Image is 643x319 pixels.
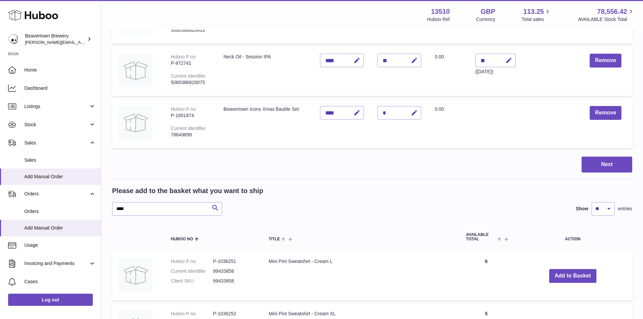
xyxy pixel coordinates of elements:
[24,191,89,197] span: Orders
[24,103,89,110] span: Listings
[475,69,516,75] div: ([DATE])
[435,54,444,59] span: 0.00
[24,122,89,128] span: Stock
[213,311,255,317] dd: P-1036252
[25,39,135,45] span: [PERSON_NAME][EMAIL_ADDRESS][DOMAIN_NAME]
[217,47,313,96] td: Neck Oil - Session IPA
[25,33,86,46] div: Beavertown Brewery
[24,278,96,285] span: Cases
[217,99,313,148] td: Beavertown Icons Xmas Bauble Set
[8,294,93,306] a: Log out
[112,186,263,195] h2: Please add to the basket what you want to ship
[119,258,153,292] img: Mini Pint Sweatshirt - Cream L
[576,206,588,212] label: Show
[427,16,450,23] div: Huboo Ref
[8,34,18,44] img: millie@beavertownbrewery.co.uk
[549,269,596,283] button: Add to Basket
[171,132,210,138] div: 78649899
[24,174,96,180] span: Add Manual Order
[435,106,444,112] span: 0.00
[171,106,196,112] div: Huboo P no
[213,258,255,265] dd: P-1036251
[618,206,632,212] span: entries
[213,278,255,284] dd: 99433858
[513,226,632,248] th: Action
[523,7,544,16] span: 113.25
[171,27,210,33] div: 5060386620433
[269,237,280,241] span: Title
[171,54,196,59] div: Huboo P no
[119,106,153,140] img: Beavertown Icons Xmas Bauble Set
[171,237,193,241] span: Huboo no
[24,242,96,248] span: Usage
[481,7,495,16] strong: GBP
[24,208,96,215] span: Orders
[459,251,513,300] td: 6
[431,7,450,16] strong: 13510
[171,112,210,119] div: P-1001874
[24,225,96,231] span: Add Manual Order
[582,157,632,172] button: Next
[466,233,496,241] span: AVAILABLE Total
[521,7,552,23] a: 113.25 Total sales
[119,54,153,87] img: Neck Oil - Session IPA
[171,278,213,284] dt: Client SKU
[171,126,206,131] div: Current identifier
[24,260,89,267] span: Invoicing and Payments
[213,268,255,274] dd: 99433858
[24,140,89,146] span: Sales
[24,67,96,73] span: Home
[171,60,210,67] div: P-972741
[521,16,552,23] span: Total sales
[590,54,621,68] button: Remove
[171,73,206,79] div: Current identifier
[597,7,627,16] span: 78,556.42
[24,157,96,163] span: Sales
[578,7,635,23] a: 78,556.42 AVAILABLE Stock Total
[171,258,213,265] dt: Huboo P no
[578,16,635,23] span: AVAILABLE Stock Total
[171,79,210,86] div: 5060386620075
[590,106,621,120] button: Remove
[171,311,213,317] dt: Huboo P no
[171,268,213,274] dt: Current identifier
[262,251,459,300] td: Mini Pint Sweatshirt - Cream L
[476,16,495,23] div: Currency
[24,85,96,91] span: Dashboard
